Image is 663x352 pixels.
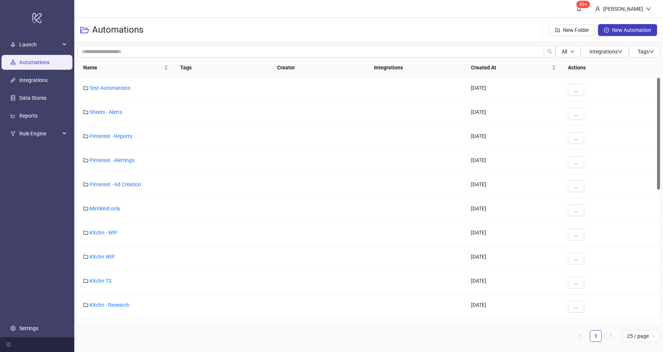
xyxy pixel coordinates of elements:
button: ... [568,204,584,216]
th: Name [77,57,174,78]
span: folder [83,302,88,307]
span: ... [574,280,578,286]
a: 1 [590,330,601,342]
span: search [547,49,552,54]
span: ... [574,231,578,237]
div: [DATE] [465,126,562,150]
a: Sheets - Alerts [90,109,122,115]
span: folder [83,85,88,91]
span: ... [574,111,578,117]
span: New Automation [612,27,651,33]
span: plus-circle [604,27,609,33]
div: [DATE] [465,271,562,295]
h3: Automations [92,24,143,36]
span: folder-open [80,26,89,34]
button: ... [568,84,584,96]
button: right [605,330,617,342]
a: Kitchn WIP [90,254,115,260]
a: Pinterest - Alertings [90,157,134,163]
div: [DATE] [465,223,562,247]
span: fork [10,131,16,136]
span: menu-fold [6,342,11,347]
span: folder [83,134,88,139]
span: down [649,49,654,54]
a: Mintkind only [90,205,120,211]
button: left [575,330,587,342]
span: ... [574,256,578,261]
button: ... [568,156,584,168]
span: All [562,49,567,55]
button: ... [568,180,584,192]
div: [DATE] [465,198,562,223]
span: ... [574,135,578,141]
button: ... [568,253,584,264]
div: [DATE] [465,295,562,319]
span: left [579,333,583,338]
div: [DATE] [465,150,562,174]
span: folder [83,206,88,211]
span: New Folder [563,27,589,33]
button: ... [568,277,584,289]
span: Launch [19,37,60,52]
th: Integrations [368,57,465,78]
span: Tags [638,49,654,55]
span: user [595,6,600,11]
sup: 439 [576,1,590,8]
a: Test Automations [90,85,130,91]
span: ... [574,159,578,165]
span: Rule Engine [19,126,60,141]
button: New Automation [598,24,657,36]
button: ... [568,301,584,313]
span: folder [83,158,88,163]
a: Reports [19,113,38,119]
span: folder [83,182,88,187]
div: Page Size [623,330,660,342]
button: Integrationsdown [581,46,629,57]
span: ... [574,207,578,213]
span: down [570,49,575,54]
button: ... [568,132,584,144]
span: folder-add [555,27,560,33]
button: New Folder [549,24,595,36]
span: 25 / page [627,330,656,342]
th: Creator [271,57,368,78]
a: Kitchn - WIP [90,230,117,236]
button: ... [568,108,584,120]
div: [DATE] [465,247,562,271]
button: ... [568,228,584,240]
th: Tags [174,57,271,78]
div: [DATE] [465,78,562,102]
div: [DATE] [465,174,562,198]
div: [PERSON_NAME] [600,5,646,13]
li: 1 [590,330,602,342]
span: folder [83,254,88,259]
a: Pinterest - Ad Creation [90,181,141,187]
span: ... [574,183,578,189]
span: right [608,333,613,338]
span: bell [576,6,582,11]
div: [DATE] [465,102,562,126]
span: folder [83,109,88,115]
a: Kitchn - Research [90,302,130,308]
a: Integrations [19,77,48,83]
div: [DATE] [465,319,562,343]
span: rocket [10,42,16,47]
span: down [618,49,623,54]
a: Kitchn TS [90,278,111,284]
span: Name [83,63,162,72]
a: Pinterest - Reports [90,133,132,139]
a: Data Stores [19,95,46,101]
a: Settings [19,325,38,331]
span: ... [574,87,578,93]
span: down [646,6,651,11]
span: folder [83,230,88,235]
span: Integrations [589,49,623,55]
th: Actions [562,57,660,78]
li: Next Page [605,330,617,342]
li: Previous Page [575,330,587,342]
a: Automations [19,59,49,65]
span: ... [574,304,578,310]
button: Tagsdown [629,46,660,57]
th: Created At [465,57,562,78]
span: Created At [471,63,550,72]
